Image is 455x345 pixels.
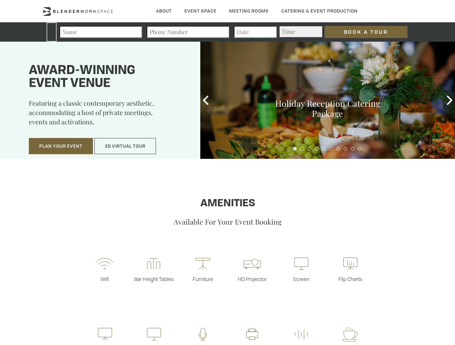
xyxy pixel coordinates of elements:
[29,138,93,155] button: Plan Your Event
[147,26,229,38] input: Phone Number
[59,26,142,38] input: Name
[80,276,129,282] p: Wifi
[23,198,432,210] h1: Amenities
[23,217,432,226] p: Available For Your Event Booking
[178,276,227,282] p: Furniture
[29,64,182,90] h1: Award-winning event venue
[277,276,326,282] p: Screen
[29,98,182,132] p: Featuring a classic contemporary aesthetic, accommodating a host of private meetings, events and ...
[228,276,277,282] p: HD Projector
[129,276,178,282] p: Bar Height Tables
[325,26,407,38] input: Book a Tour
[94,138,156,155] button: 3D Virtual Tour
[234,26,277,38] input: Date
[326,276,375,282] p: Flip Charts
[275,98,380,119] a: Holiday Reception Catering Package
